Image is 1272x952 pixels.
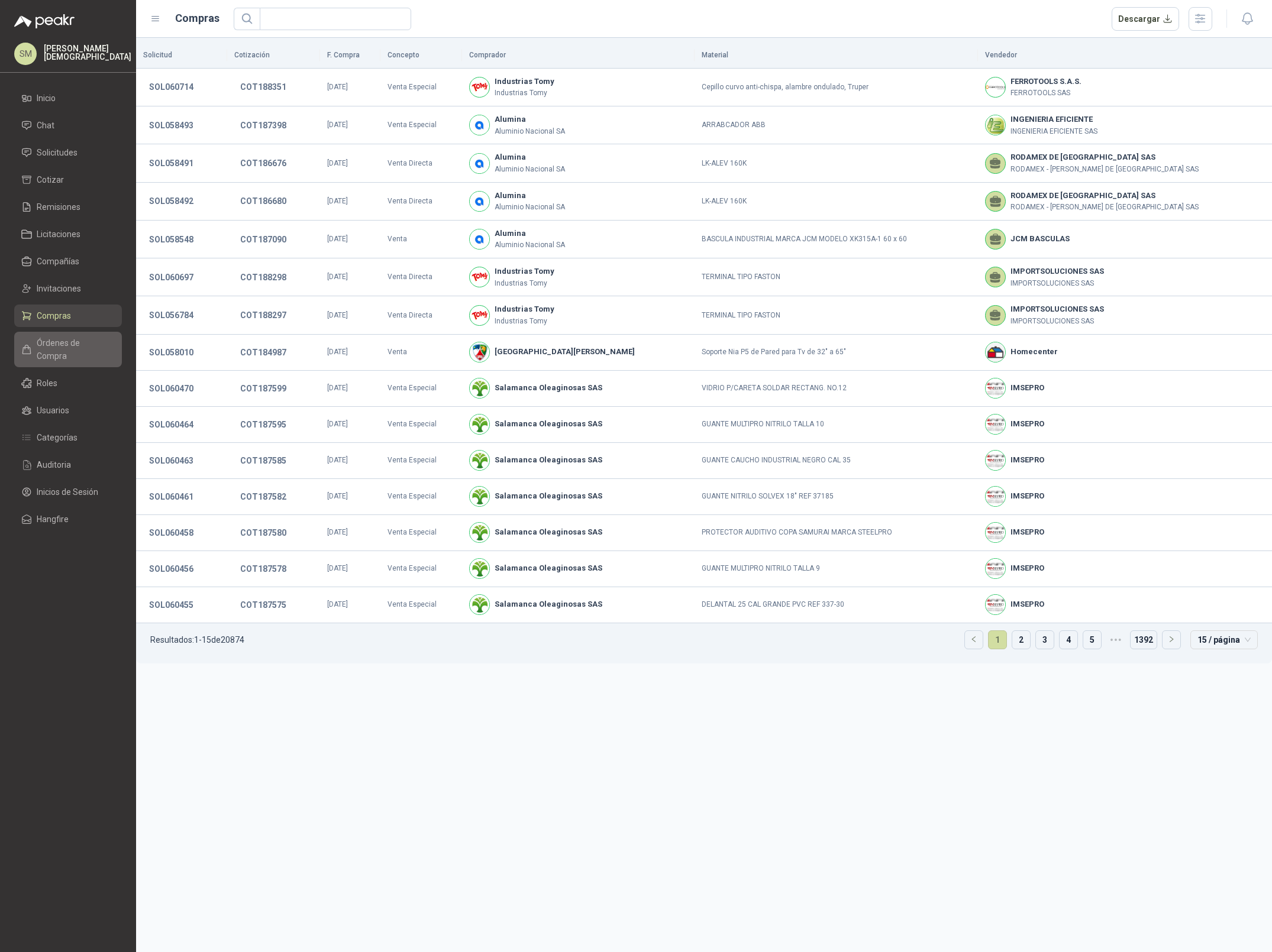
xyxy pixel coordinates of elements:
td: Venta Especial [380,106,462,144]
img: Company Logo [470,523,489,542]
td: ARRABCADOR ABB [695,106,978,144]
a: Órdenes de Compra [14,332,122,367]
button: COT184987 [234,342,292,363]
li: 3 [1035,630,1054,649]
img: Company Logo [986,451,1005,470]
b: IMPORTSOLUCIONES SAS [1011,303,1104,315]
td: Venta Especial [380,479,462,515]
td: GUANTE MULTIPRO NITRILO TALLA 9 [695,551,978,587]
span: [DATE] [327,197,348,205]
img: Company Logo [986,415,1005,434]
td: Venta Especial [380,515,462,551]
button: SOL060461 [143,486,199,507]
button: COT188351 [234,76,292,98]
span: [DATE] [327,564,348,572]
td: Venta [380,335,462,371]
td: LK-ALEV 160K [695,144,978,182]
span: 15 / página [1197,631,1251,649]
p: Aluminio Nacional SA [495,126,565,137]
a: Licitaciones [14,223,122,245]
button: SOL058493 [143,115,199,136]
button: COT186676 [234,153,292,174]
a: Chat [14,114,122,137]
button: Descargar [1112,7,1180,31]
button: SOL058491 [143,153,199,174]
span: Remisiones [37,200,80,213]
img: Company Logo [986,487,1005,506]
a: Compañías [14,250,122,273]
button: COT187585 [234,450,292,471]
p: Industrias Tomy [495,88,554,99]
img: Company Logo [986,523,1005,542]
button: COT187599 [234,378,292,399]
td: Venta Directa [380,183,462,221]
b: Salamanca Oleaginosas SAS [495,526,602,538]
td: Venta Especial [380,587,462,623]
th: Solicitud [136,43,227,69]
button: left [965,631,983,649]
a: Inicios de Sesión [14,481,122,503]
li: Página anterior [964,630,983,649]
img: Company Logo [470,115,489,135]
img: Company Logo [986,378,1005,398]
b: FERROTOOLS S.A.S. [1011,76,1081,88]
span: [DATE] [327,311,348,319]
b: RODAMEX DE [GEOGRAPHIC_DATA] SAS [1011,151,1199,163]
img: Company Logo [986,342,1005,362]
button: COT188297 [234,305,292,326]
th: Material [695,43,978,69]
b: IMSEPRO [1011,490,1044,502]
td: Cepillo curvo anti-chispa, alambre ondulado, Truper [695,69,978,106]
b: IMSEPRO [1011,526,1044,538]
p: INGENIERIA EFICIENTE SAS [1011,126,1097,137]
b: Homecenter [1011,346,1058,358]
button: COT187578 [234,558,292,579]
span: Inicio [37,92,56,105]
a: Usuarios [14,399,122,422]
td: BASCULA INDUSTRIAL MARCA JCM MODELO XK315A-1 60 x 60 [695,221,978,258]
button: COT187580 [234,522,292,543]
b: Salamanca Oleaginosas SAS [495,598,602,610]
td: LK-ALEV 160K [695,183,978,221]
b: Alumina [495,190,565,202]
td: Venta Especial [380,371,462,407]
b: [GEOGRAPHIC_DATA][PERSON_NAME] [495,346,635,358]
img: Company Logo [470,267,489,287]
span: right [1168,636,1175,643]
img: Company Logo [470,559,489,578]
button: SOL060456 [143,558,199,579]
button: SOL060464 [143,414,199,435]
a: Cotizar [14,169,122,191]
span: [DATE] [327,456,348,464]
div: SM [14,43,37,65]
span: [DATE] [327,600,348,608]
p: IMPORTSOLUCIONES SAS [1011,278,1104,289]
span: [DATE] [327,384,348,392]
b: IMSEPRO [1011,382,1044,394]
p: RODAMEX - [PERSON_NAME] DE [GEOGRAPHIC_DATA] SAS [1011,202,1199,213]
p: Industrias Tomy [495,316,554,327]
button: SOL060697 [143,267,199,288]
span: ••• [1106,630,1125,649]
button: SOL060463 [143,450,199,471]
b: Salamanca Oleaginosas SAS [495,490,602,502]
td: Venta Especial [380,69,462,106]
span: Auditoria [37,458,71,471]
img: Company Logo [470,378,489,398]
img: Company Logo [470,306,489,325]
p: Resultados: 1 - 15 de 20874 [150,636,244,644]
span: Compras [37,309,71,322]
a: Remisiones [14,196,122,218]
span: [DATE] [327,235,348,243]
p: Aluminio Nacional SA [495,202,565,213]
td: Venta Directa [380,144,462,182]
a: 1392 [1131,631,1157,649]
td: Soporte Nia P5 de Pared para Tv de 32" a 65" [695,335,978,371]
img: Company Logo [470,154,489,173]
img: Company Logo [986,115,1005,135]
button: SOL058548 [143,229,199,250]
p: Industrias Tomy [495,278,554,289]
a: 1 [989,631,1006,649]
b: Industrias Tomy [495,265,554,277]
span: Hangfire [37,513,69,526]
